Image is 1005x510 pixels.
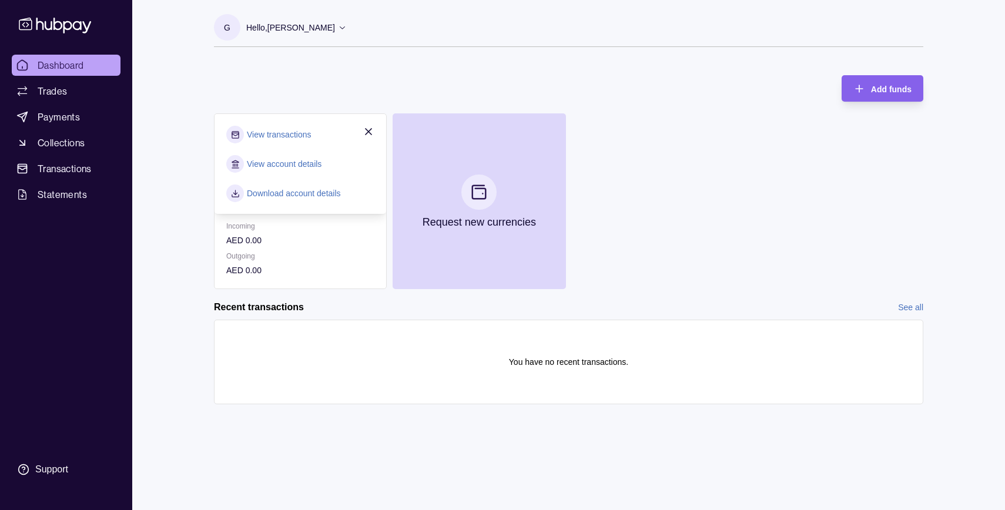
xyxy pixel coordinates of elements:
a: Support [12,457,120,482]
span: Trades [38,84,67,98]
p: You have no recent transactions. [509,355,628,368]
span: Dashboard [38,58,84,72]
span: Payments [38,110,80,124]
a: Payments [12,106,120,127]
p: Incoming [226,220,374,233]
div: Support [35,463,68,476]
a: Trades [12,80,120,102]
a: View account details [247,157,321,170]
button: Add funds [842,75,923,102]
a: Collections [12,132,120,153]
a: Transactions [12,158,120,179]
p: G [224,21,230,34]
p: Hello, [PERSON_NAME] [246,21,335,34]
h2: Recent transactions [214,301,304,314]
span: Transactions [38,162,92,176]
a: See all [898,301,923,314]
a: Statements [12,184,120,205]
p: AED 0.00 [226,264,374,277]
a: Dashboard [12,55,120,76]
button: Request new currencies [393,113,565,289]
a: Download account details [247,187,341,200]
p: Outgoing [226,250,374,263]
p: AED 0.00 [226,234,374,247]
span: Statements [38,187,87,202]
p: Request new currencies [423,216,536,229]
span: Add funds [871,85,912,94]
span: Collections [38,136,85,150]
a: View transactions [247,128,311,141]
